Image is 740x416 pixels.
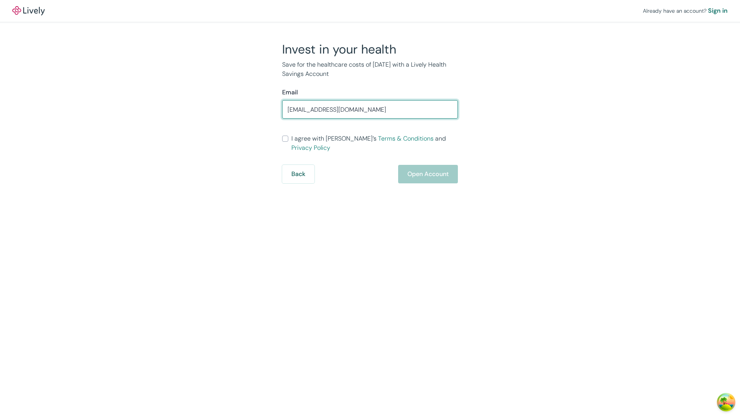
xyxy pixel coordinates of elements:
[282,60,458,79] p: Save for the healthcare costs of [DATE] with a Lively Health Savings Account
[282,42,458,57] h2: Invest in your health
[378,134,434,143] a: Terms & Conditions
[282,165,314,183] button: Back
[12,6,45,15] img: Lively
[718,394,734,410] button: Open Tanstack query devtools
[643,6,728,15] div: Already have an account?
[708,6,728,15] a: Sign in
[12,6,45,15] a: LivelyLively
[282,88,298,97] label: Email
[291,144,330,152] a: Privacy Policy
[291,134,458,153] span: I agree with [PERSON_NAME]’s and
